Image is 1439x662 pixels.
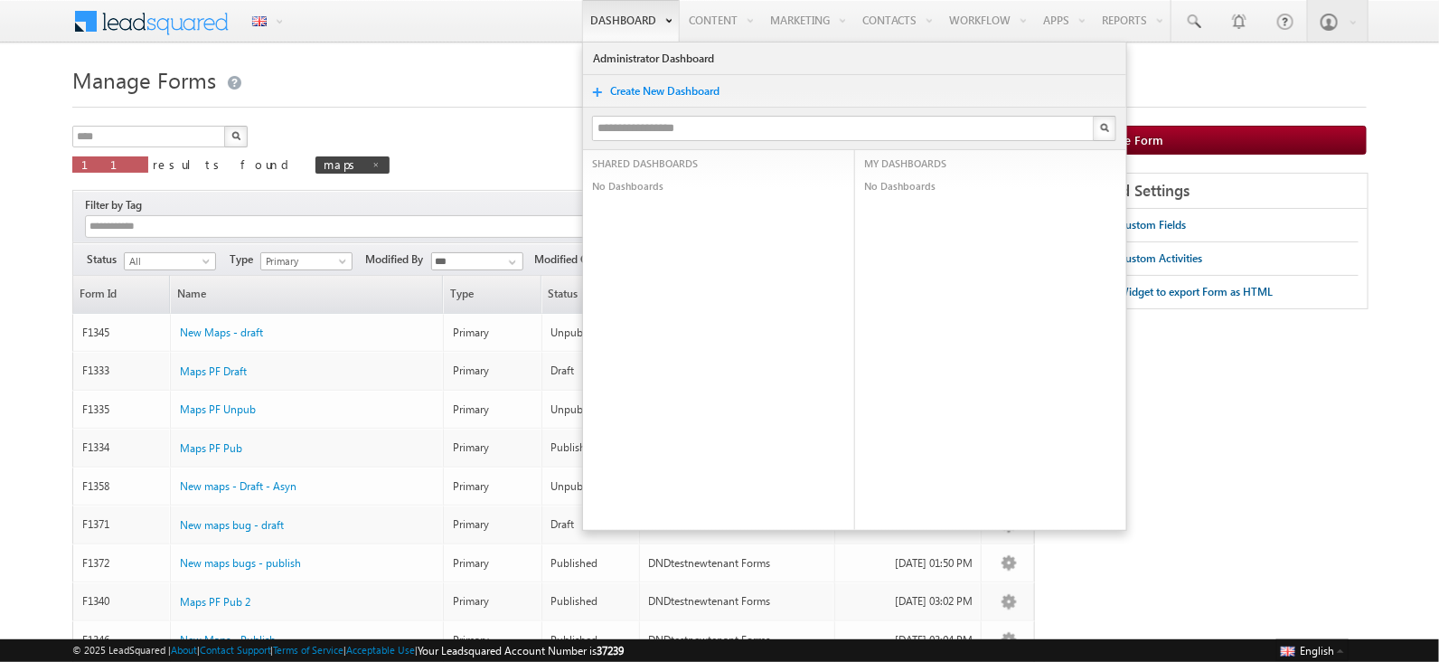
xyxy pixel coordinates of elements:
[180,632,276,648] a: New Maps - Publish
[72,642,625,659] span: © 2025 LeadSquared | | | | |
[82,325,162,341] div: F1345
[499,253,522,271] a: Show All Items
[649,593,826,610] div: DNDtestnewtenant Forms
[453,363,532,379] div: Primary
[85,195,148,215] div: Filter by Tag
[180,633,276,647] span: New Maps - Publish
[180,402,256,418] a: Maps PF Unpub
[453,478,532,495] div: Primary
[200,644,271,656] a: Contact Support
[592,180,663,192] span: No Dashboards
[1078,251,1203,267] div: Manage Custom Activities
[82,402,162,418] div: F1335
[73,276,169,313] a: Form Id
[592,50,720,68] a: Administrator Dashboard
[366,251,431,268] span: Modified By
[82,593,162,610] div: F1340
[72,65,216,94] span: Manage Forms
[1276,639,1349,661] button: English
[597,644,625,657] span: 37239
[260,252,353,270] a: Primary
[864,180,936,192] span: No Dashboards
[180,326,263,339] span: New Maps - draft
[180,402,256,416] span: Maps PF Unpub
[748,53,760,66] span: Default Dashboard
[180,440,242,457] a: Maps PF Pub
[551,402,631,418] div: Unpublished
[844,555,973,572] div: [DATE] 01:50 PM
[180,479,296,493] span: New maps - Draft - Asyn
[274,644,344,656] a: Terms of Service
[844,632,973,648] div: [DATE] 03:04 PM
[551,325,631,341] div: Unpublished
[347,644,416,656] a: Acceptable Use
[180,595,250,609] span: Maps PF Pub 2
[1078,276,1274,308] a: Create a Widget to export Form as HTML
[1078,209,1187,241] a: Manage Custom Fields
[453,440,532,456] div: Primary
[1069,174,1368,209] div: Related Settings
[453,325,532,341] div: Primary
[1096,132,1164,147] span: Create Form
[551,516,631,533] div: Draft
[551,593,631,610] div: Published
[864,156,946,172] span: MY DASHBOARDS
[180,518,284,532] span: New maps bug - draft
[81,156,139,172] span: 11
[453,402,532,418] div: Primary
[1078,284,1274,300] div: Create a Widget to export Form as HTML
[551,440,631,456] div: Published
[82,363,162,379] div: F1333
[82,555,162,572] div: F1372
[453,516,532,533] div: Primary
[180,556,301,570] span: New maps bugs - publish
[324,156,362,172] span: maps
[453,555,532,572] div: Primary
[180,517,284,534] a: New maps bug - draft
[551,363,631,379] div: Draft
[649,632,826,648] div: DNDtestnewtenant Forms
[87,251,124,268] span: Status
[1078,217,1187,233] div: Manage Custom Fields
[231,131,240,140] img: Search
[1100,123,1109,132] img: Search
[153,156,296,172] span: results found
[551,555,631,572] div: Published
[180,594,250,610] a: Maps PF Pub 2
[551,478,631,495] div: Unpublished
[82,440,162,456] div: F1334
[171,276,443,313] a: Name
[82,478,162,495] div: F1358
[261,253,347,270] span: Primary
[180,555,301,572] a: New maps bugs - publish
[453,593,532,610] div: Primary
[171,644,197,656] a: About
[609,82,738,100] a: Create New Dashboard
[551,632,631,648] div: Published
[180,364,247,378] span: Maps PF Draft
[592,156,698,172] span: SHARED DASHBOARDS
[453,632,532,648] div: Primary
[542,276,638,313] span: Status
[180,364,247,380] a: Maps PF Draft
[180,478,296,495] a: New maps - Draft - Asyn
[124,252,216,270] a: All
[444,276,540,313] span: Type
[419,644,625,657] span: Your Leadsquared Account Number is
[180,325,263,341] a: New Maps - draft
[1078,242,1203,275] a: Manage Custom Activities
[535,251,603,268] span: Modified On
[1300,644,1334,657] span: English
[180,441,242,455] span: Maps PF Pub
[82,516,162,533] div: F1371
[844,593,973,610] div: [DATE] 03:02 PM
[230,251,260,268] span: Type
[649,555,826,572] div: DNDtestnewtenant Forms
[82,632,162,648] div: F1346
[125,253,211,270] span: All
